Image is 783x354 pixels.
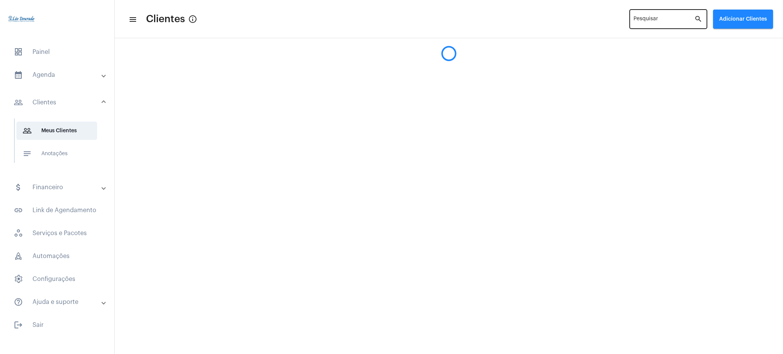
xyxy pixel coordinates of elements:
mat-icon: sidenav icon [23,149,32,158]
span: sidenav icon [14,47,23,57]
span: sidenav icon [14,229,23,238]
span: sidenav icon [14,274,23,284]
mat-icon: sidenav icon [14,183,23,192]
span: sidenav icon [14,252,23,261]
span: Adicionar Clientes [719,16,767,22]
span: Configurações [8,270,107,288]
span: Link de Agendamento [8,201,107,219]
button: Adicionar Clientes [713,10,773,29]
mat-panel-title: Financeiro [14,183,102,192]
mat-panel-title: Ajuda e suporte [14,297,102,307]
mat-icon: sidenav icon [128,15,136,24]
span: Sair [8,316,107,334]
span: Anotações [16,145,97,163]
mat-icon: sidenav icon [14,98,23,107]
mat-icon: sidenav icon [14,206,23,215]
span: Meus Clientes [16,122,97,140]
span: Painel [8,43,107,61]
mat-expansion-panel-header: sidenav iconAjuda e suporte [5,293,114,311]
mat-icon: sidenav icon [14,320,23,330]
span: Clientes [146,13,185,25]
mat-expansion-panel-header: sidenav iconClientes [5,90,114,115]
mat-icon: search [694,15,703,24]
mat-expansion-panel-header: sidenav iconFinanceiro [5,178,114,196]
mat-icon: Button that displays a tooltip when focused or hovered over [188,15,197,24]
input: Pesquisar [634,18,694,24]
mat-icon: sidenav icon [23,126,32,135]
button: Button that displays a tooltip when focused or hovered over [185,11,200,27]
span: Automações [8,247,107,265]
span: Serviços e Pacotes [8,224,107,242]
mat-panel-title: Agenda [14,70,102,80]
mat-panel-title: Clientes [14,98,102,107]
mat-expansion-panel-header: sidenav iconAgenda [5,66,114,84]
mat-icon: sidenav icon [14,70,23,80]
div: sidenav iconClientes [5,115,114,174]
mat-icon: sidenav icon [14,297,23,307]
img: 4c910ca3-f26c-c648-53c7-1a2041c6e520.jpg [6,4,37,34]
